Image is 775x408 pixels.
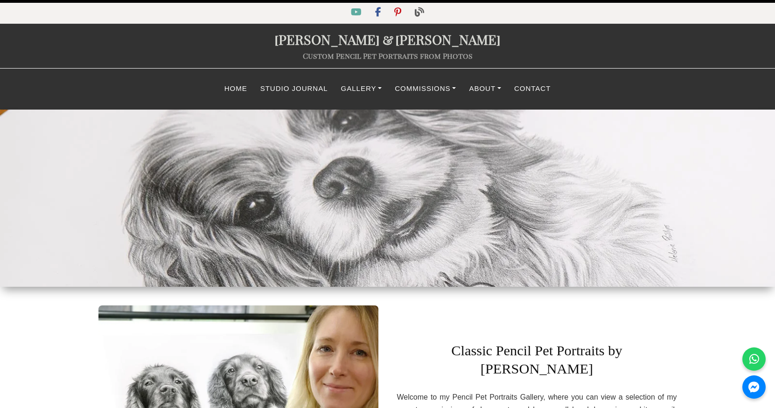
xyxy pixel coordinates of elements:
a: Home [218,80,254,98]
span: & [380,30,395,48]
a: Commissions [388,80,462,98]
a: Blog [409,9,430,17]
a: Pinterest [389,9,409,17]
a: WhatsApp [742,347,766,371]
a: Gallery [335,80,389,98]
a: Messenger [742,375,766,399]
a: Facebook [370,9,389,17]
a: Custom Pencil Pet Portraits from Photos [303,51,473,61]
a: Contact [508,80,557,98]
a: Studio Journal [254,80,335,98]
a: YouTube [345,9,369,17]
h1: Classic Pencil Pet Portraits by [PERSON_NAME] [397,328,677,384]
a: About [462,80,508,98]
a: [PERSON_NAME]&[PERSON_NAME] [274,30,501,48]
